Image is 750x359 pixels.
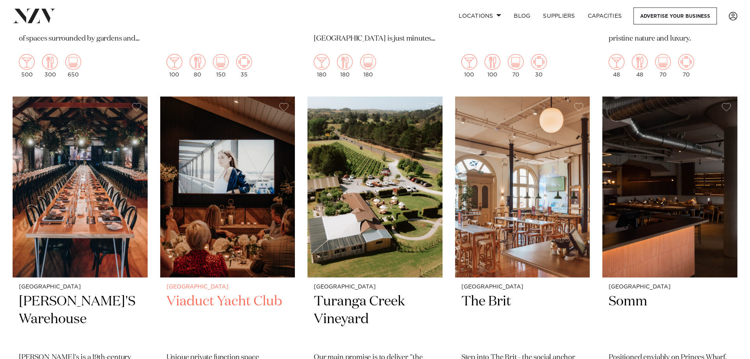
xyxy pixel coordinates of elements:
[508,54,524,70] img: theatre.png
[632,54,648,78] div: 48
[507,7,537,24] a: BLOG
[461,284,584,290] small: [GEOGRAPHIC_DATA]
[167,54,182,78] div: 100
[531,54,547,78] div: 30
[508,54,524,78] div: 70
[65,54,81,70] img: theatre.png
[461,54,477,78] div: 100
[19,293,141,346] h2: [PERSON_NAME]'S Warehouse
[581,7,628,24] a: Capacities
[236,54,252,78] div: 35
[19,54,35,70] img: cocktail.png
[485,54,500,70] img: dining.png
[655,54,671,78] div: 70
[609,284,731,290] small: [GEOGRAPHIC_DATA]
[678,54,694,70] img: meeting.png
[537,7,581,24] a: SUPPLIERS
[190,54,206,78] div: 80
[19,54,35,78] div: 500
[213,54,229,78] div: 150
[167,284,289,290] small: [GEOGRAPHIC_DATA]
[314,284,436,290] small: [GEOGRAPHIC_DATA]
[452,7,507,24] a: Locations
[360,54,376,70] img: theatre.png
[632,54,648,70] img: dining.png
[236,54,252,70] img: meeting.png
[485,54,500,78] div: 100
[633,7,717,24] a: Advertise your business
[337,54,353,78] div: 180
[314,54,330,78] div: 180
[167,293,289,346] h2: Viaduct Yacht Club
[609,54,624,78] div: 48
[65,54,81,78] div: 650
[461,54,477,70] img: cocktail.png
[42,54,58,78] div: 300
[13,9,56,23] img: nzv-logo.png
[609,293,731,346] h2: Somm
[213,54,229,70] img: theatre.png
[531,54,547,70] img: meeting.png
[655,54,671,70] img: theatre.png
[360,54,376,78] div: 180
[19,284,141,290] small: [GEOGRAPHIC_DATA]
[337,54,353,70] img: dining.png
[314,54,330,70] img: cocktail.png
[609,54,624,70] img: cocktail.png
[190,54,206,70] img: dining.png
[461,293,584,346] h2: The Brit
[42,54,58,70] img: dining.png
[167,54,182,70] img: cocktail.png
[314,293,436,346] h2: Turanga Creek Vineyard
[678,54,694,78] div: 70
